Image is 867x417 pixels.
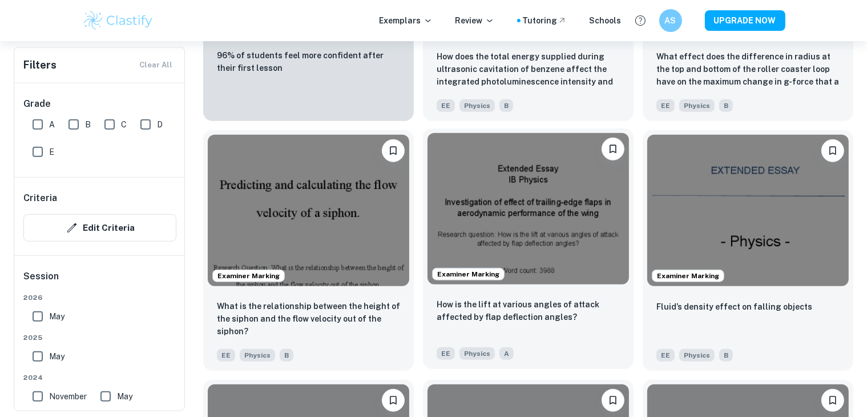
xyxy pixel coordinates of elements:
[380,14,433,27] p: Exemplars
[602,389,624,412] button: Bookmark
[280,349,293,362] span: B
[382,139,405,162] button: Bookmark
[437,50,620,89] p: How does the total energy supplied during ultrasonic cavitation of benzene affect the integrated ...
[679,349,715,362] span: Physics
[679,99,715,112] span: Physics
[121,118,127,131] span: C
[208,135,409,286] img: Physics EE example thumbnail: What is the relationship between the hei
[23,372,176,383] span: 2024
[719,349,733,362] span: B
[656,99,675,112] span: EE
[455,14,494,27] p: Review
[23,270,176,292] h6: Session
[656,300,812,313] p: Fluid’s density effect on falling objects
[49,310,64,323] span: May
[647,135,849,286] img: Physics EE example thumbnail: Fluid’s density effect on falling object
[23,97,176,111] h6: Grade
[590,14,622,27] a: Schools
[240,349,275,362] span: Physics
[23,332,176,343] span: 2025
[437,99,455,112] span: EE
[437,298,620,323] p: How is the lift at various angles of attack affected by flap deflection angles?
[499,99,513,112] span: B
[705,10,785,31] button: UPGRADE NOW
[49,118,55,131] span: A
[49,146,54,158] span: E
[203,130,414,371] a: Examiner MarkingBookmarkWhat is the relationship between the height of the siphon and the flow ve...
[217,300,400,338] p: What is the relationship between the height of the siphon and the flow velocity out of the siphon?
[459,99,495,112] span: Physics
[821,139,844,162] button: Bookmark
[664,14,677,27] h6: AS
[499,347,514,360] span: A
[523,14,567,27] a: Tutoring
[49,350,64,363] span: May
[423,130,634,371] a: Examiner MarkingBookmarkHow is the lift at various angles of attack affected by flap deflection a...
[157,118,163,131] span: D
[821,389,844,412] button: Bookmark
[49,390,87,403] span: November
[23,57,57,73] h6: Filters
[23,292,176,303] span: 2026
[652,271,724,281] span: Examiner Marking
[82,9,155,32] img: Clastify logo
[428,133,629,284] img: Physics EE example thumbnail: How is the lift at various angles of att
[459,347,495,360] span: Physics
[643,130,853,371] a: Examiner MarkingBookmarkFluid’s density effect on falling objectsEEPhysicsB
[656,50,840,89] p: What effect does the difference in radius at the top and bottom of the roller coaster loop have o...
[719,99,733,112] span: B
[631,11,650,30] button: Help and Feedback
[437,347,455,360] span: EE
[433,269,504,279] span: Examiner Marking
[217,49,400,74] p: 96% of students feel more confident after their first lesson
[117,390,132,403] span: May
[656,349,675,362] span: EE
[23,191,57,205] h6: Criteria
[85,118,91,131] span: B
[659,9,682,32] button: AS
[602,138,624,161] button: Bookmark
[382,389,405,412] button: Bookmark
[23,214,176,242] button: Edit Criteria
[213,271,284,281] span: Examiner Marking
[217,349,235,362] span: EE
